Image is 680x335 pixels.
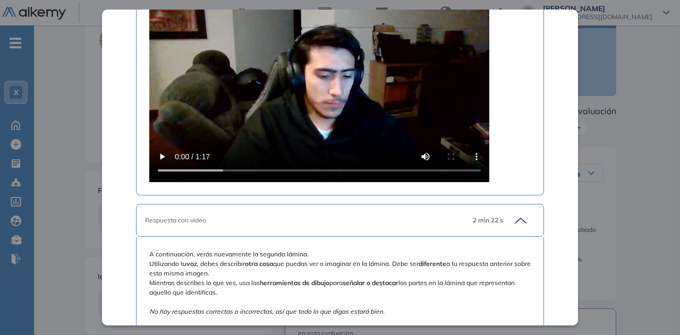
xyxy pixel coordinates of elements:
[473,216,503,225] span: 2 min 22 s
[145,216,464,225] div: Respuesta con video
[343,279,398,287] b: señalar o destacar
[419,260,446,268] b: diferente
[260,279,329,287] b: herramientas de dibujo
[149,307,385,315] i: No hay respuestas correctas o incorrectas, así que todo lo que digas estará bien.
[245,260,273,268] b: otra cosa
[186,260,197,268] b: voz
